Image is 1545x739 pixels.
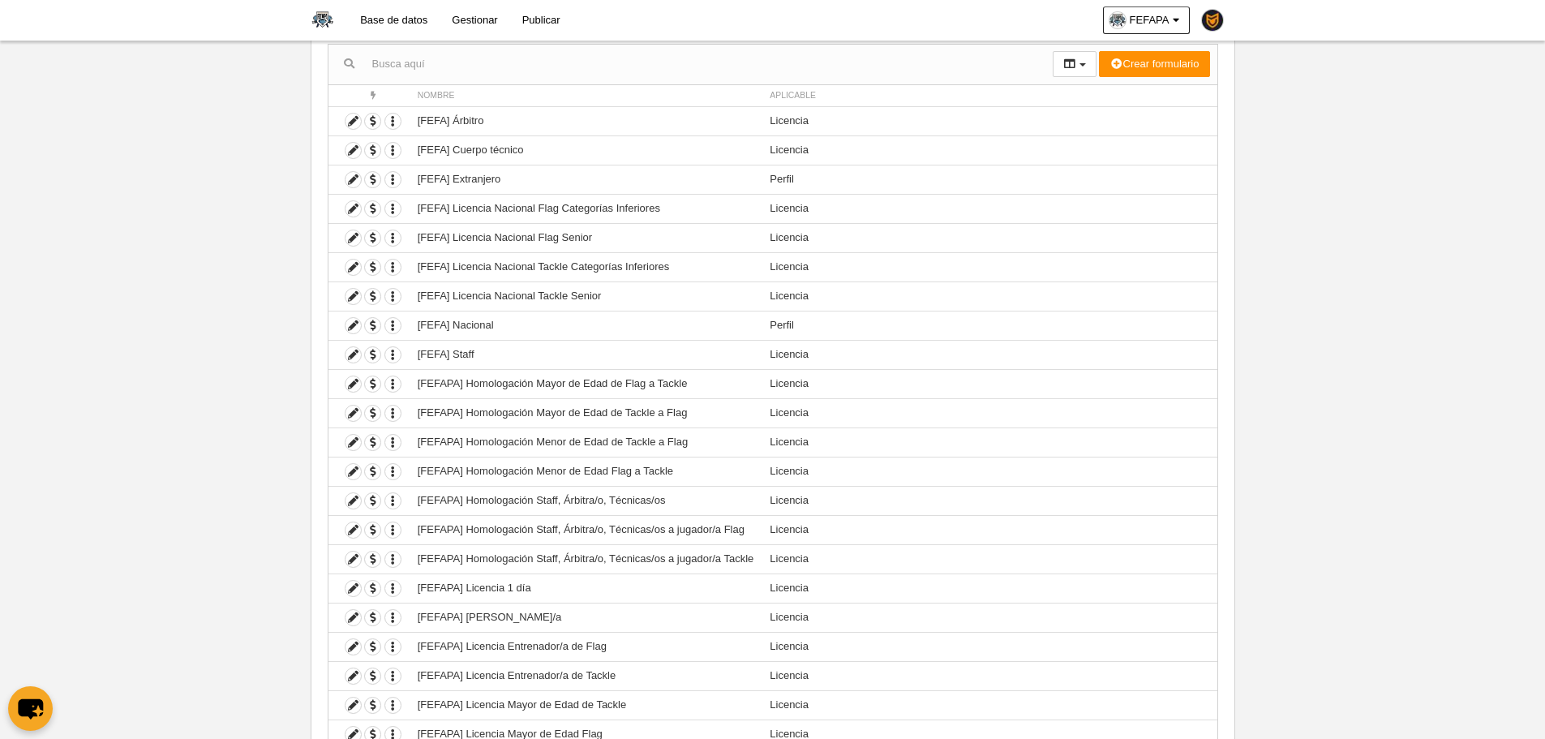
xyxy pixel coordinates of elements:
[410,603,762,632] td: [FEFAPA] [PERSON_NAME]/a
[762,690,1217,720] td: Licencia
[410,398,762,428] td: [FEFAPA] Homologación Mayor de Edad de Tackle a Flag
[410,632,762,661] td: [FEFAPA] Licencia Entrenador/a de Flag
[418,91,455,100] span: Nombre
[762,106,1217,135] td: Licencia
[762,340,1217,369] td: Licencia
[762,544,1217,574] td: Licencia
[762,515,1217,544] td: Licencia
[410,252,762,281] td: [FEFA] Licencia Nacional Tackle Categorías Inferiores
[410,311,762,340] td: [FEFA] Nacional
[762,428,1217,457] td: Licencia
[8,686,53,731] button: chat-button
[762,135,1217,165] td: Licencia
[410,574,762,603] td: [FEFAPA] Licencia 1 día
[762,574,1217,603] td: Licencia
[410,457,762,486] td: [FEFAPA] Homologación Menor de Edad Flag a Tackle
[762,661,1217,690] td: Licencia
[1202,10,1223,31] img: PaK018JKw3ps.30x30.jpg
[410,515,762,544] td: [FEFAPA] Homologación Staff, Árbitra/o, Técnicas/os a jugador/a Flag
[762,252,1217,281] td: Licencia
[1130,12,1169,28] span: FEFAPA
[762,603,1217,632] td: Licencia
[762,165,1217,194] td: Perfil
[410,165,762,194] td: [FEFA] Extranjero
[311,10,335,29] img: FEFAPA
[762,223,1217,252] td: Licencia
[762,194,1217,223] td: Licencia
[762,398,1217,428] td: Licencia
[410,428,762,457] td: [FEFAPA] Homologación Menor de Edad de Tackle a Flag
[410,369,762,398] td: [FEFAPA] Homologación Mayor de Edad de Flag a Tackle
[1099,51,1209,77] button: Crear formulario
[762,457,1217,486] td: Licencia
[1103,6,1190,34] a: FEFAPA
[762,311,1217,340] td: Perfil
[410,340,762,369] td: [FEFA] Staff
[770,91,816,100] span: Aplicable
[410,281,762,311] td: [FEFA] Licencia Nacional Tackle Senior
[410,486,762,515] td: [FEFAPA] Homologación Staff, Árbitra/o, Técnicas/os
[1109,12,1126,28] img: OaThJ7yPnDSw.30x30.jpg
[410,544,762,574] td: [FEFAPA] Homologación Staff, Árbitra/o, Técnicas/os a jugador/a Tackle
[410,135,762,165] td: [FEFA] Cuerpo técnico
[410,223,762,252] td: [FEFA] Licencia Nacional Flag Senior
[762,632,1217,661] td: Licencia
[410,194,762,223] td: [FEFA] Licencia Nacional Flag Categorías Inferiores
[762,486,1217,515] td: Licencia
[328,52,1053,76] input: Busca aquí
[410,106,762,135] td: [FEFA] Árbitro
[410,690,762,720] td: [FEFAPA] Licencia Mayor de Edad de Tackle
[762,369,1217,398] td: Licencia
[762,281,1217,311] td: Licencia
[410,661,762,690] td: [FEFAPA] Licencia Entrenador/a de Tackle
